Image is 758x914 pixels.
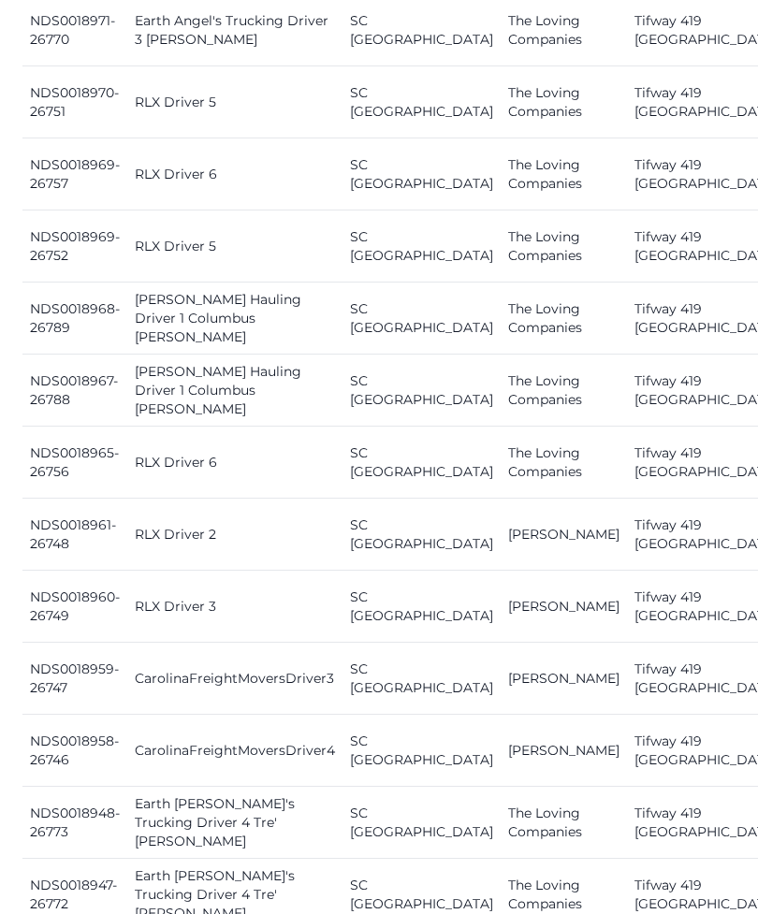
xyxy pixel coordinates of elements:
td: NDS0018961-26748 [22,500,127,572]
td: The Loving Companies [501,428,627,500]
td: NDS0018969-26757 [22,139,127,211]
td: The Loving Companies [501,211,627,283]
td: SC [GEOGRAPHIC_DATA] [343,139,501,211]
td: NDS0018959-26747 [22,644,127,716]
td: The Loving Companies [501,139,627,211]
td: RLX Driver 5 [127,211,343,283]
td: NDS0018965-26756 [22,428,127,500]
td: SC [GEOGRAPHIC_DATA] [343,716,501,788]
td: RLX Driver 6 [127,428,343,500]
td: NDS0018970-26751 [22,67,127,139]
td: SC [GEOGRAPHIC_DATA] [343,572,501,644]
td: SC [GEOGRAPHIC_DATA] [343,355,501,428]
td: NDS0018969-26752 [22,211,127,283]
td: SC [GEOGRAPHIC_DATA] [343,428,501,500]
td: [PERSON_NAME] Hauling Driver 1 Columbus [PERSON_NAME] [127,355,343,428]
td: SC [GEOGRAPHIC_DATA] [343,788,501,860]
td: SC [GEOGRAPHIC_DATA] [343,211,501,283]
td: RLX Driver 3 [127,572,343,644]
td: CarolinaFreightMoversDriver3 [127,644,343,716]
td: NDS0018948-26773 [22,788,127,860]
td: CarolinaFreightMoversDriver4 [127,716,343,788]
td: RLX Driver 6 [127,139,343,211]
td: [PERSON_NAME] [501,716,627,788]
td: SC [GEOGRAPHIC_DATA] [343,67,501,139]
td: [PERSON_NAME] [501,572,627,644]
td: Earth [PERSON_NAME]'s Trucking Driver 4 Tre' [PERSON_NAME] [127,788,343,860]
td: RLX Driver 5 [127,67,343,139]
td: NDS0018960-26749 [22,572,127,644]
td: The Loving Companies [501,67,627,139]
td: RLX Driver 2 [127,500,343,572]
td: [PERSON_NAME] Hauling Driver 1 Columbus [PERSON_NAME] [127,283,343,355]
td: NDS0018968-26789 [22,283,127,355]
td: [PERSON_NAME] [501,500,627,572]
td: SC [GEOGRAPHIC_DATA] [343,644,501,716]
td: The Loving Companies [501,283,627,355]
td: SC [GEOGRAPHIC_DATA] [343,500,501,572]
td: NDS0018967-26788 [22,355,127,428]
td: [PERSON_NAME] [501,644,627,716]
td: The Loving Companies [501,355,627,428]
td: SC [GEOGRAPHIC_DATA] [343,283,501,355]
td: The Loving Companies [501,788,627,860]
td: NDS0018958-26746 [22,716,127,788]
